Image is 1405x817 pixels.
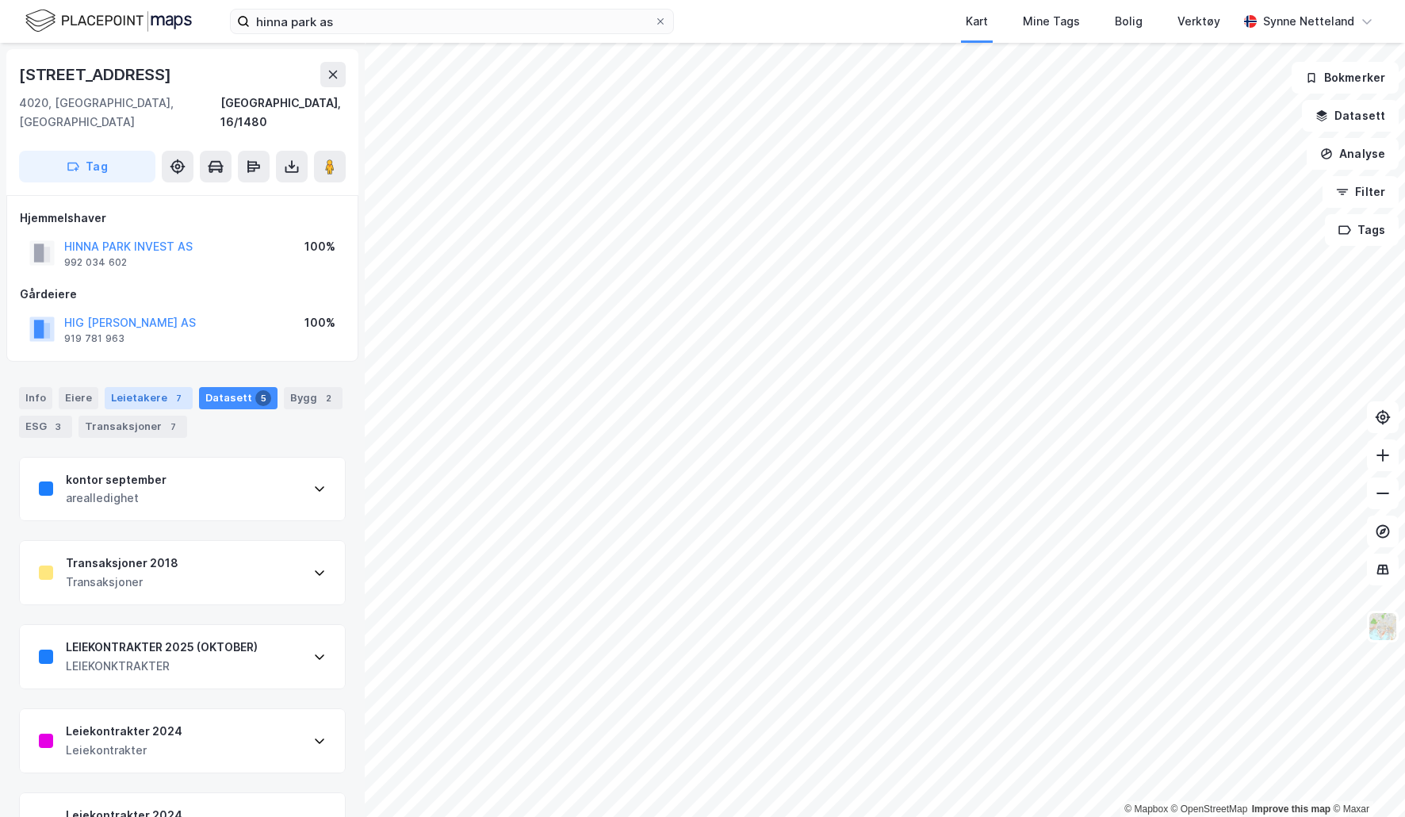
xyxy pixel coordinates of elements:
div: LEIEKONKTRAKTER [66,657,258,676]
div: [STREET_ADDRESS] [19,62,174,87]
a: OpenStreetMap [1171,804,1248,815]
div: Transaksjoner [78,416,187,438]
div: arealledighet [66,489,167,508]
button: Analyse [1307,138,1399,170]
img: Z [1368,612,1398,642]
div: Info [19,387,52,409]
div: Synne Netteland [1263,12,1354,31]
div: Bolig [1115,12,1143,31]
button: Tags [1325,214,1399,246]
div: Bygg [284,387,343,409]
div: 919 781 963 [64,332,124,345]
div: Leietakere [105,387,193,409]
div: Gårdeiere [20,285,345,304]
div: kontor september [66,470,167,489]
div: ESG [19,416,72,438]
div: Hjemmelshaver [20,209,345,228]
button: Tag [19,151,155,182]
div: 7 [170,390,186,406]
div: 4020, [GEOGRAPHIC_DATA], [GEOGRAPHIC_DATA] [19,94,220,132]
div: 2 [320,390,336,406]
div: Leiekontrakter 2024 [66,722,182,741]
div: Datasett [199,387,278,409]
div: [GEOGRAPHIC_DATA], 16/1480 [220,94,346,132]
input: Søk på adresse, matrikkel, gårdeiere, leietakere eller personer [250,10,654,33]
div: 3 [50,419,66,435]
div: 100% [304,237,335,256]
div: Leiekontrakter [66,741,182,760]
button: Filter [1323,176,1399,208]
button: Datasett [1302,100,1399,132]
a: Improve this map [1252,804,1330,815]
div: Eiere [59,387,98,409]
div: Verktøy [1177,12,1220,31]
div: 100% [304,313,335,332]
button: Bokmerker [1292,62,1399,94]
div: 7 [165,419,181,435]
div: LEIEKONTRAKTER 2025 (OKTOBER) [66,638,258,657]
img: logo.f888ab2527a4732fd821a326f86c7f29.svg [25,7,192,35]
iframe: Chat Widget [1326,741,1405,817]
div: Transaksjoner [66,573,178,592]
div: Kontrollprogram for chat [1326,741,1405,817]
a: Mapbox [1124,804,1168,815]
div: Mine Tags [1023,12,1080,31]
div: Kart [966,12,988,31]
div: Transaksjoner 2018 [66,554,178,573]
div: 992 034 602 [64,256,127,269]
div: 5 [255,390,271,406]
